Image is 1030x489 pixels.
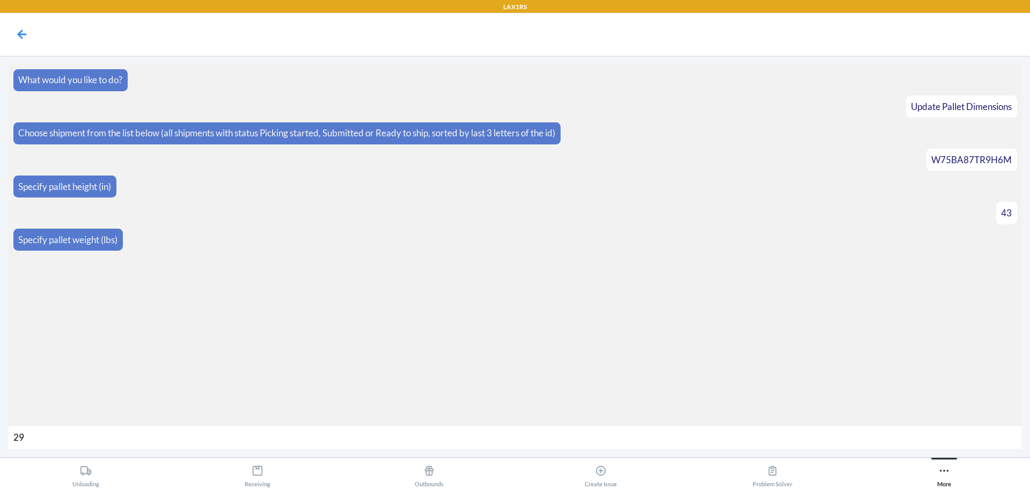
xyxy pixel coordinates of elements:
p: Specify pallet height (in) [18,180,111,194]
button: Problem Solver [687,458,858,487]
span: Update Pallet Dimensions [911,101,1012,112]
div: More [937,461,951,487]
div: Unloading [72,461,99,487]
p: LAX1RS [503,2,527,12]
p: Specify pallet weight (lbs) [18,233,117,247]
button: More [858,458,1030,487]
div: Create Issue [585,461,617,487]
div: Problem Solver [753,461,792,487]
span: 43 [1001,207,1012,218]
p: Choose shipment from the list below (all shipments with status Picking started, Submitted or Read... [18,126,555,140]
button: Create Issue [515,458,687,487]
button: Receiving [172,458,343,487]
span: W75BA87TR9H6M [931,154,1012,165]
button: Outbounds [343,458,515,487]
p: What would you like to do? [18,73,122,87]
div: Outbounds [415,461,444,487]
div: Receiving [245,461,270,487]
